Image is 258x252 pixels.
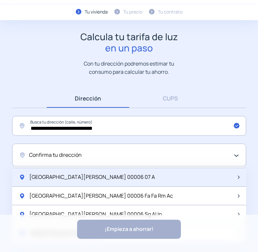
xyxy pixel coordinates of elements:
span: en un paso [80,42,178,54]
img: arrow-next-item.svg [238,194,240,198]
div: Tu vivienda [85,8,108,15]
img: location-pin-green.svg [19,211,25,218]
span: [GEOGRAPHIC_DATA][PERSON_NAME] 00006 Sg Al In [29,210,162,219]
a: Dirección [47,89,129,108]
span: [GEOGRAPHIC_DATA][PERSON_NAME] 00006 07 A [29,173,155,182]
p: Con tu dirección podremos estimar tu consumo para calcular tu ahorro. [77,60,181,76]
img: location-pin-green.svg [19,174,25,181]
a: CUPS [129,89,212,108]
img: arrow-next-item.svg [238,213,240,216]
span: [GEOGRAPHIC_DATA][PERSON_NAME] 00006 Fa Fa Rm Ac [29,192,173,200]
h1: Calcula tu tarifa de luz [80,31,178,53]
img: location-pin-green.svg [19,193,25,199]
img: arrow-next-item.svg [238,176,240,179]
div: Tu contrato [158,8,183,15]
span: Confirma tu dirección [29,151,82,159]
div: Tu precio [123,8,142,15]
